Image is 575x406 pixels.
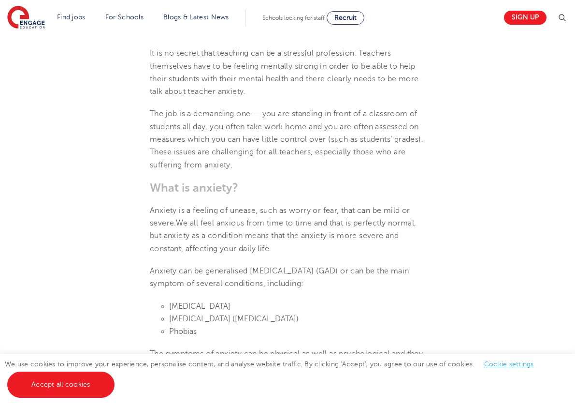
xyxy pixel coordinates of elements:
span: Anxiety is a feeling of unease, such as worry or fear, that can be mild or severe. [150,206,410,227]
span: Recruit [334,14,357,21]
span: It is no secret that teaching can be a stressful profession. Teachers themselves have to be feeli... [150,49,419,96]
span: We all feel anxious from time to time and that is perfectly normal, but anxiety as a condition me... [150,206,417,253]
img: Engage Education [7,6,45,30]
a: Cookie settings [484,361,534,368]
span: We use cookies to improve your experience, personalise content, and analyse website traffic. By c... [5,361,544,388]
span: The job is a demanding one — you are standing in front of a classroom of students all day, you of... [150,109,423,169]
a: Find jobs [57,14,86,21]
span: Anxiety can be generalised [MEDICAL_DATA] (GAD) or can be the main symptom of several conditions,... [150,267,409,288]
span: What is anxiety? [150,181,238,195]
a: Blogs & Latest News [163,14,229,21]
a: For Schools [105,14,144,21]
span: [MEDICAL_DATA] [169,302,230,311]
span: [MEDICAL_DATA] ([MEDICAL_DATA]) [169,315,299,323]
span: Phobias [169,327,197,336]
span: Schools looking for staff [262,15,325,21]
a: Accept all cookies [7,372,115,398]
a: Recruit [327,11,364,25]
a: Sign up [504,11,546,25]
